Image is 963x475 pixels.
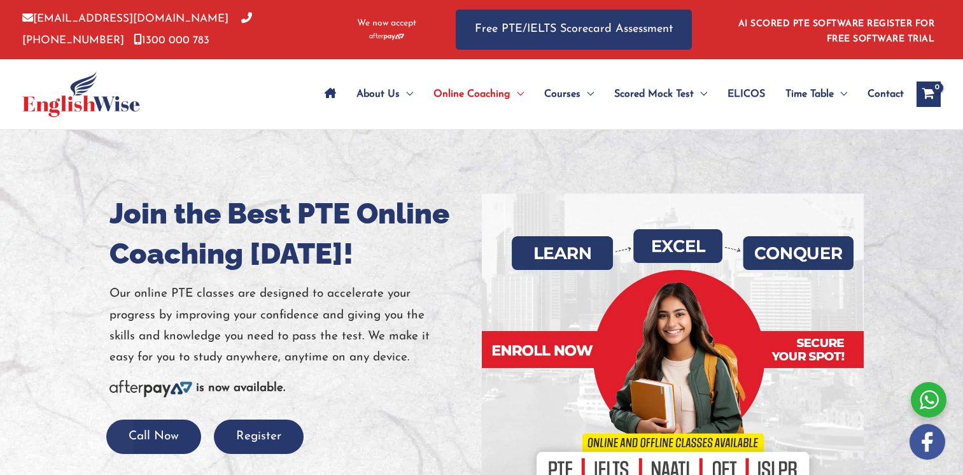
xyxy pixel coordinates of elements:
[456,10,692,50] a: Free PTE/IELTS Scorecard Assessment
[910,424,945,460] img: white-facebook.png
[534,72,604,117] a: CoursesMenu Toggle
[22,71,140,117] img: cropped-ew-logo
[400,72,413,117] span: Menu Toggle
[423,72,534,117] a: Online CoachingMenu Toggle
[510,72,524,117] span: Menu Toggle
[214,430,304,443] a: Register
[604,72,717,117] a: Scored Mock TestMenu Toggle
[917,82,941,107] a: View Shopping Cart, empty
[106,430,201,443] a: Call Now
[785,72,834,117] span: Time Table
[109,194,472,274] h1: Join the Best PTE Online Coaching [DATE]!
[314,72,904,117] nav: Site Navigation: Main Menu
[775,72,857,117] a: Time TableMenu Toggle
[109,380,192,397] img: Afterpay-Logo
[357,17,416,30] span: We now accept
[369,33,404,40] img: Afterpay-Logo
[857,72,904,117] a: Contact
[109,283,472,368] p: Our online PTE classes are designed to accelerate your progress by improving your confidence and ...
[694,72,707,117] span: Menu Toggle
[214,420,304,455] button: Register
[738,19,935,44] a: AI SCORED PTE SOFTWARE REGISTER FOR FREE SOFTWARE TRIAL
[196,382,285,394] b: is now available.
[614,72,694,117] span: Scored Mock Test
[22,13,252,45] a: [PHONE_NUMBER]
[134,35,209,46] a: 1300 000 783
[580,72,594,117] span: Menu Toggle
[22,13,228,24] a: [EMAIL_ADDRESS][DOMAIN_NAME]
[717,72,775,117] a: ELICOS
[106,420,201,455] button: Call Now
[356,72,400,117] span: About Us
[728,72,765,117] span: ELICOS
[834,72,847,117] span: Menu Toggle
[433,72,510,117] span: Online Coaching
[731,9,941,50] aside: Header Widget 1
[868,72,904,117] span: Contact
[544,72,580,117] span: Courses
[346,72,423,117] a: About UsMenu Toggle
